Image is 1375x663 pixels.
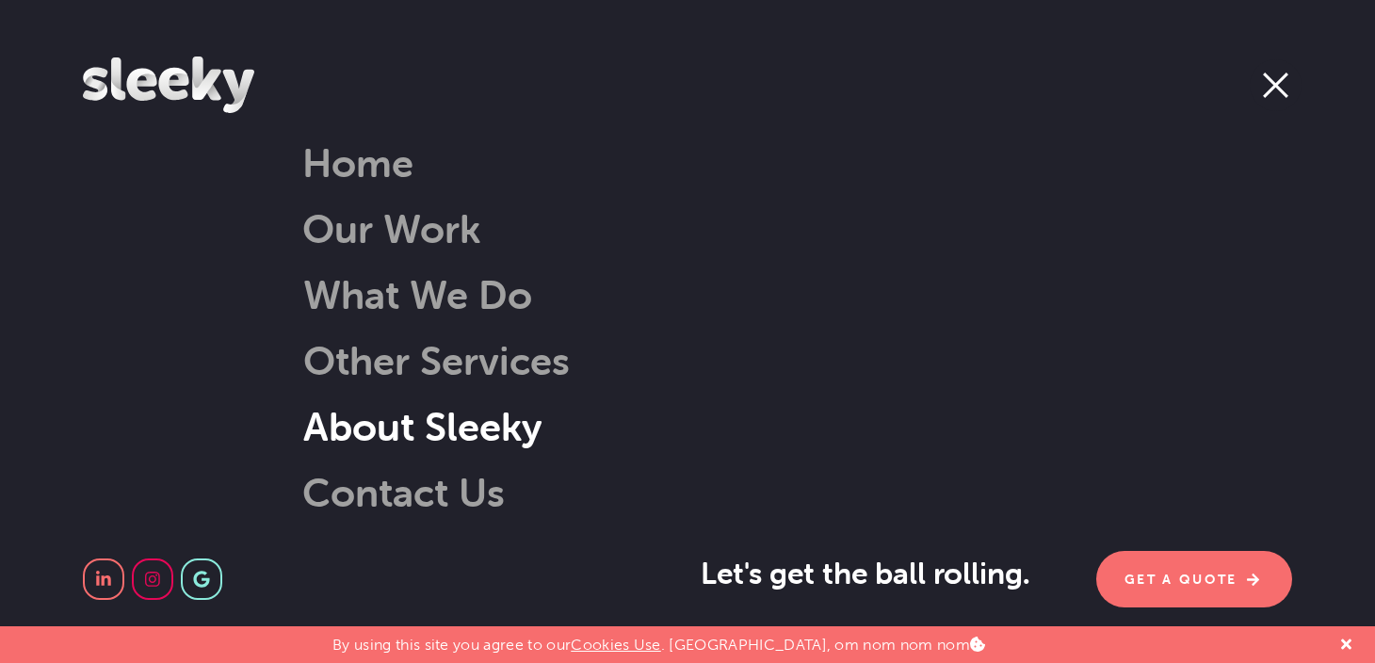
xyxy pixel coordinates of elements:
[302,204,480,252] a: Our Work
[83,57,254,113] img: Sleeky Web Design Newcastle
[1096,551,1292,607] a: Get A Quote
[255,336,570,384] a: Other Services
[302,468,505,516] a: Contact Us
[255,402,542,450] a: About Sleeky
[332,626,985,654] p: By using this site you agree to our . [GEOGRAPHIC_DATA], om nom nom nom
[1023,557,1030,590] span: .
[571,636,661,654] a: Cookies Use
[255,270,532,318] a: What We Do
[302,138,413,186] a: Home
[701,555,1030,591] span: Let's get the ball rolling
